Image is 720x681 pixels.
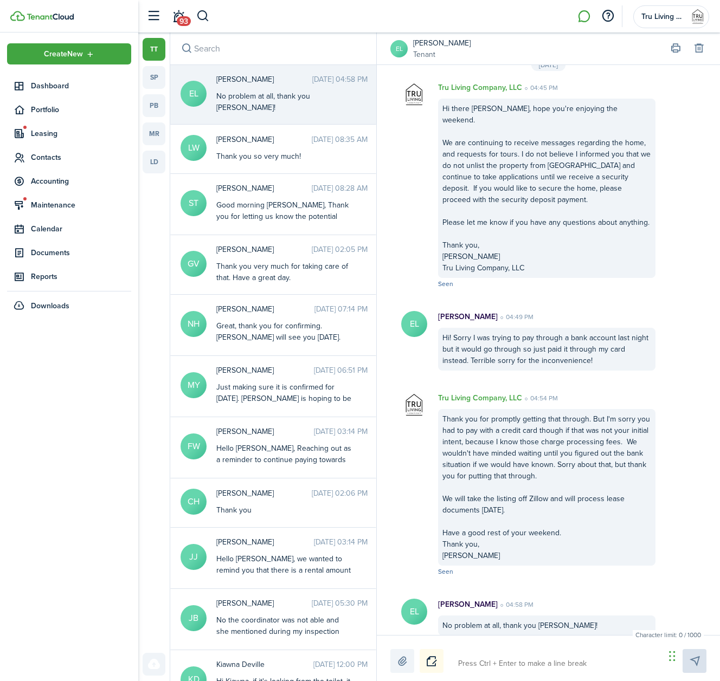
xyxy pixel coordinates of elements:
[143,94,165,117] a: pb
[179,41,194,56] button: Search
[641,13,685,21] span: Tru Living Company, LLC
[216,320,352,354] div: Great, thank you for confirming. [PERSON_NAME] will see you [DATE]. Have a great weekend!
[438,409,655,566] div: Thank you for promptly getting that through. But I'm sorry you had to pay with a credit card thou...
[438,392,522,404] p: Tru Living Company, LLC
[181,311,207,337] avatar-text: NH
[522,83,558,93] time: 04:45 PM
[27,14,74,20] img: TenantCloud
[668,41,683,56] button: Print
[216,244,312,255] span: Giselle Vergera
[438,82,522,93] p: Tru Living Company, LLC
[438,279,453,289] span: Seen
[438,567,453,576] span: Seen
[314,303,368,315] time: [DATE] 07:14 PM
[438,599,498,610] p: [PERSON_NAME]
[314,365,368,376] time: [DATE] 06:51 PM
[196,7,210,25] button: Search
[691,41,706,56] button: Delete
[177,16,191,26] span: 93
[31,271,131,282] span: Reports
[44,50,83,58] span: Create New
[216,303,314,315] span: Nina Hepworth
[170,33,376,64] input: search
[216,426,314,437] span: Floretta Wilson
[599,7,617,25] button: Open resource center
[7,266,131,287] a: Reports
[498,600,533,609] time: 04:58 PM
[216,365,314,376] span: Madalinn Yoder
[401,311,427,337] avatar-text: EL
[438,311,498,322] p: [PERSON_NAME]
[666,629,720,681] iframe: Chat Widget
[438,99,655,278] div: Hi there [PERSON_NAME], hope you're enjoying the weekend. We are continuing to receive messages r...
[531,59,565,71] div: [DATE]
[312,134,368,145] time: [DATE] 08:35 AM
[31,247,131,258] span: Documents
[216,90,352,113] div: No problem at all, thank you [PERSON_NAME]!
[689,8,706,25] img: Tru Living Company, LLC
[312,244,368,255] time: [DATE] 02:05 PM
[216,134,312,145] span: Latessa Wallace
[181,190,207,216] avatar-text: ST
[181,433,207,459] avatar-text: FW
[7,43,131,64] button: Open menu
[7,75,131,96] a: Dashboard
[143,38,165,61] a: tt
[181,372,207,398] avatar-text: MY
[669,640,676,672] div: Drag
[168,3,189,30] a: Notifications
[216,598,312,609] span: Jamilla Briggs
[181,81,207,107] avatar-text: EL
[401,82,427,108] img: Tru Living Company, LLC
[143,66,165,89] a: sp
[181,605,207,631] avatar-text: JB
[31,80,131,92] span: Dashboard
[181,489,207,515] avatar-text: CH
[143,151,165,173] a: ld
[216,488,312,499] span: Carrie Harms
[31,104,131,115] span: Portfolio
[522,393,558,403] time: 04:54 PM
[181,135,207,161] avatar-text: LW
[413,49,471,60] a: Tenant
[31,199,131,211] span: Maintenance
[401,599,427,625] avatar-text: EL
[216,504,352,516] div: Thank you
[498,312,533,322] time: 04:49 PM
[181,251,207,277] avatar-text: GV
[143,122,165,145] a: mr
[401,392,427,418] img: Tru Living Company, LLC
[31,223,131,235] span: Calendar
[314,426,368,437] time: [DATE] 03:14 PM
[438,615,655,635] div: No problem at all, thank you [PERSON_NAME]!
[216,151,352,162] div: Thank you so very much!
[313,659,368,670] time: [DATE] 12:00 PM
[31,128,131,139] span: Leasing
[312,488,368,499] time: [DATE] 02:06 PM
[216,199,352,302] div: Good morning [PERSON_NAME], Thank you for letting us know the potential move out date and about t...
[312,598,368,609] time: [DATE] 05:30 PM
[216,443,352,534] div: Hello [PERSON_NAME], Reaching out as a reminder to continue paying towards the security deposit. ...
[390,40,408,57] a: EL
[216,183,312,194] span: Sara Tompkins
[216,381,352,438] div: Just making sure it is confirmed for [DATE]. [PERSON_NAME] is hoping to be there around 10am to a...
[216,536,314,548] span: Jayniqua Johnson
[31,152,131,163] span: Contacts
[420,649,443,673] button: Notice
[10,11,25,21] img: TenantCloud
[438,328,655,371] div: Hi! Sorry I was trying to pay through a bank account last night but it would go through so just p...
[216,553,352,656] div: Hello [PERSON_NAME], we wanted to remind you that there is a rental amount of $45 due on the firs...
[216,74,312,85] span: Eric Lerch
[216,659,313,670] span: Kiawna Deville
[143,6,164,27] button: Open sidebar
[413,37,471,49] a: [PERSON_NAME]
[31,300,69,312] span: Downloads
[314,536,368,548] time: [DATE] 03:14 PM
[312,183,368,194] time: [DATE] 08:28 AM
[216,261,352,283] div: Thank you very much for taking care of that. Have a great day.
[181,544,207,570] avatar-text: JJ
[312,74,368,85] time: [DATE] 04:58 PM
[31,176,131,187] span: Accounting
